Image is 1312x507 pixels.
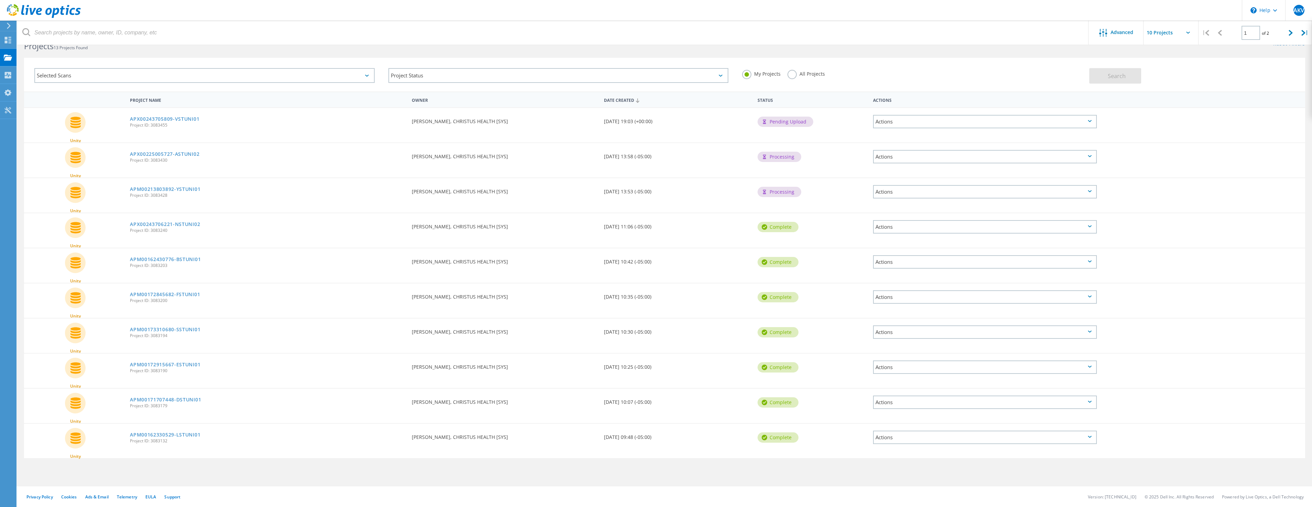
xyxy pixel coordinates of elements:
[1250,7,1257,13] svg: \n
[130,158,405,162] span: Project ID: 3083430
[758,397,798,408] div: Complete
[164,494,180,500] a: Support
[1293,8,1304,13] span: AKV
[873,150,1097,163] div: Actions
[130,327,200,332] a: APM00173310680-SSTUNI01
[758,292,798,302] div: Complete
[600,283,754,306] div: [DATE] 10:35 (-05:00)
[873,255,1097,269] div: Actions
[130,152,199,157] a: APX00225005727-ASTUNI02
[388,68,729,83] div: Project Status
[1108,72,1126,80] span: Search
[61,494,77,500] a: Cookies
[600,248,754,271] div: [DATE] 10:42 (-05:00)
[408,319,600,341] div: [PERSON_NAME], CHRISTUS HEALTH [SYS]
[130,228,405,233] span: Project ID: 3083240
[873,290,1097,304] div: Actions
[873,431,1097,444] div: Actions
[70,314,81,318] span: Unity
[758,152,801,162] div: Processing
[600,108,754,131] div: [DATE] 19:03 (+00:00)
[70,174,81,178] span: Unity
[408,143,600,166] div: [PERSON_NAME], CHRISTUS HEALTH [SYS]
[873,115,1097,128] div: Actions
[130,299,405,303] span: Project ID: 3083200
[408,283,600,306] div: [PERSON_NAME], CHRISTUS HEALTH [SYS]
[130,187,200,192] a: APM00213803892-YSTUNI01
[873,220,1097,234] div: Actions
[130,397,201,402] a: APM00171707448-DSTUNI01
[70,384,81,388] span: Unity
[758,432,798,443] div: Complete
[758,222,798,232] div: Complete
[70,244,81,248] span: Unity
[408,178,600,201] div: [PERSON_NAME], CHRISTUS HEALTH [SYS]
[1111,30,1133,35] span: Advanced
[758,362,798,373] div: Complete
[1145,494,1214,500] li: © 2025 Dell Inc. All Rights Reserved
[408,108,600,131] div: [PERSON_NAME], CHRISTUS HEALTH [SYS]
[130,123,405,127] span: Project ID: 3083455
[70,419,81,423] span: Unity
[130,263,405,268] span: Project ID: 3083203
[742,70,781,76] label: My Projects
[600,354,754,376] div: [DATE] 10:25 (-05:00)
[130,432,200,437] a: APM00162330529-LSTUNI01
[873,360,1097,374] div: Actions
[130,193,405,197] span: Project ID: 3083428
[70,349,81,353] span: Unity
[26,494,53,500] a: Privacy Policy
[130,404,405,408] span: Project ID: 3083179
[600,178,754,201] div: [DATE] 13:53 (-05:00)
[17,21,1089,45] input: Search projects by name, owner, ID, company, etc
[130,292,200,297] a: APM00172845682-FSTUNI01
[130,334,405,338] span: Project ID: 3083194
[70,454,81,459] span: Unity
[408,424,600,446] div: [PERSON_NAME], CHRISTUS HEALTH [SYS]
[130,439,405,443] span: Project ID: 3083132
[1298,21,1312,45] div: |
[34,68,375,83] div: Selected Scans
[600,93,754,106] div: Date Created
[873,396,1097,409] div: Actions
[408,248,600,271] div: [PERSON_NAME], CHRISTUS HEALTH [SYS]
[758,257,798,267] div: Complete
[130,257,201,262] a: APM00162430776-BSTUNI01
[1222,494,1304,500] li: Powered by Live Optics, a Dell Technology
[130,369,405,373] span: Project ID: 3083190
[600,143,754,166] div: [DATE] 13:58 (-05:00)
[130,117,199,121] a: APX00243705809-VSTUNI01
[1089,68,1141,84] button: Search
[600,389,754,411] div: [DATE] 10:07 (-05:00)
[1199,21,1213,45] div: |
[787,70,825,76] label: All Projects
[70,279,81,283] span: Unity
[600,424,754,446] div: [DATE] 09:48 (-05:00)
[7,14,81,19] a: Live Optics Dashboard
[408,213,600,236] div: [PERSON_NAME], CHRISTUS HEALTH [SYS]
[1088,494,1136,500] li: Version: [TECHNICAL_ID]
[600,319,754,341] div: [DATE] 10:30 (-05:00)
[145,494,156,500] a: EULA
[1262,30,1269,36] span: of 2
[600,213,754,236] div: [DATE] 11:06 (-05:00)
[130,222,200,227] a: APX00243706221-NSTUNI02
[870,93,1100,106] div: Actions
[70,139,81,143] span: Unity
[754,93,869,106] div: Status
[408,389,600,411] div: [PERSON_NAME], CHRISTUS HEALTH [SYS]
[126,93,408,106] div: Project Name
[408,93,600,106] div: Owner
[873,325,1097,339] div: Actions
[758,187,801,197] div: Processing
[85,494,109,500] a: Ads & Email
[70,209,81,213] span: Unity
[873,185,1097,198] div: Actions
[54,45,88,51] span: 13 Projects Found
[758,327,798,337] div: Complete
[758,117,813,127] div: Pending Upload
[117,494,137,500] a: Telemetry
[130,362,200,367] a: APM00172915667-ESTUNI01
[408,354,600,376] div: [PERSON_NAME], CHRISTUS HEALTH [SYS]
